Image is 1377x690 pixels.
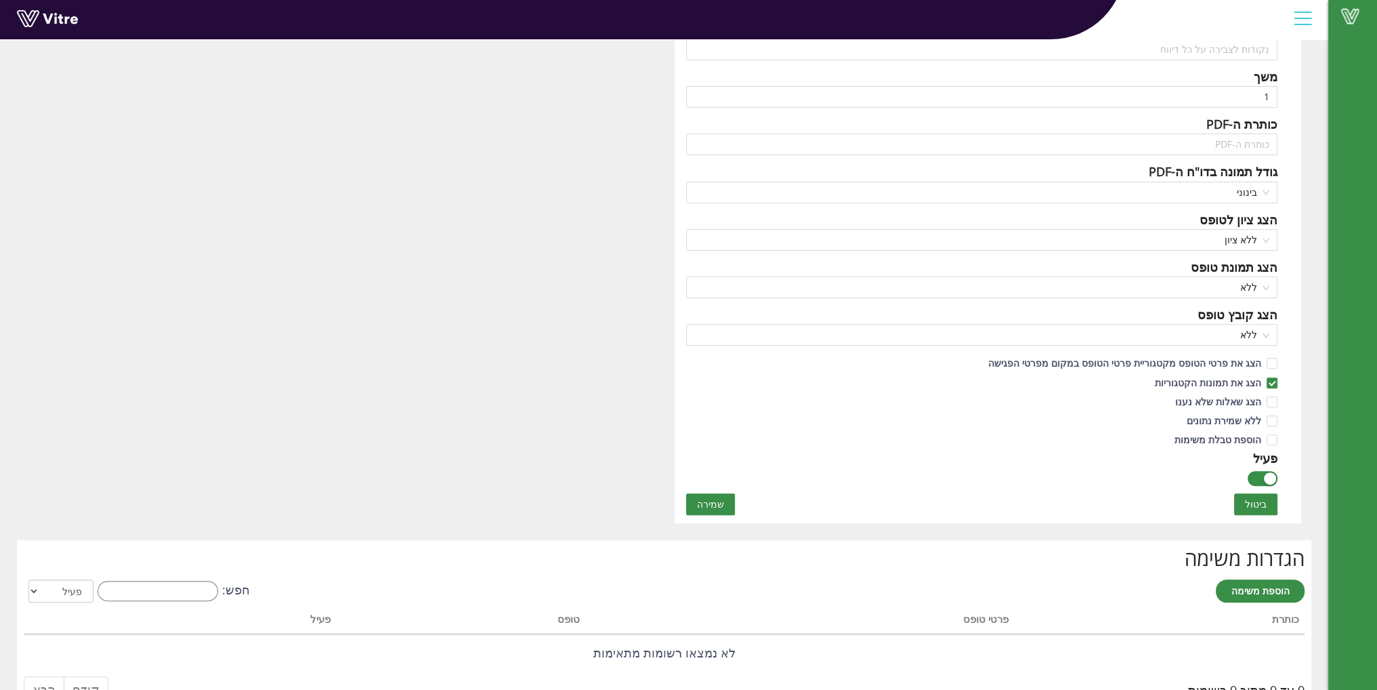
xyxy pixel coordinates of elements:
span: הצג שאלות שלא נענו [1170,395,1267,408]
td: לא נמצאו רשומות מתאימות [24,634,1305,671]
th: כותרת [1013,609,1305,634]
span: שמירה [697,497,724,512]
input: כותרת ה-PDF [686,134,1278,155]
th: טופס [336,609,586,634]
div: משך [1254,67,1277,86]
a: הוספת משימה [1216,580,1305,603]
input: משך [686,86,1278,108]
label: חפש: [93,580,250,601]
div: כותרת ה-PDF [1206,115,1277,134]
div: הצג ציון לטופס [1200,210,1277,229]
span: הצג את תמונות הקטגוריות [1149,376,1267,389]
span: ביטול [1245,497,1267,512]
span: הוספת משימה [1231,584,1290,597]
div: פעיל [1253,449,1277,468]
th: פרטי טופס [585,609,1013,634]
h2: הגדרות משימה [24,547,1305,569]
span: הצג את פרטי הטופס מקטגוריית פרטי הטופס במקום מפרטי הפגישה [983,357,1267,369]
button: ביטול [1234,493,1277,515]
input: חפש: [98,581,218,601]
span: הוספת טבלת משימות [1169,433,1267,446]
span: ללא [694,277,1270,298]
div: הצג קובץ טופס [1198,305,1277,324]
span: ללא [694,325,1270,345]
div: גודל תמונה בדו"ח ה-PDF [1149,162,1277,181]
th: פעיל [107,609,336,634]
input: נקודות לצבירה על כל דיווח [686,39,1278,60]
span: ללא שמירת נתונים [1181,414,1267,427]
span: ללא ציון [694,230,1270,250]
span: בינוני [694,182,1270,203]
button: שמירה [686,493,735,515]
div: הצג תמונת טופס [1191,258,1277,277]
